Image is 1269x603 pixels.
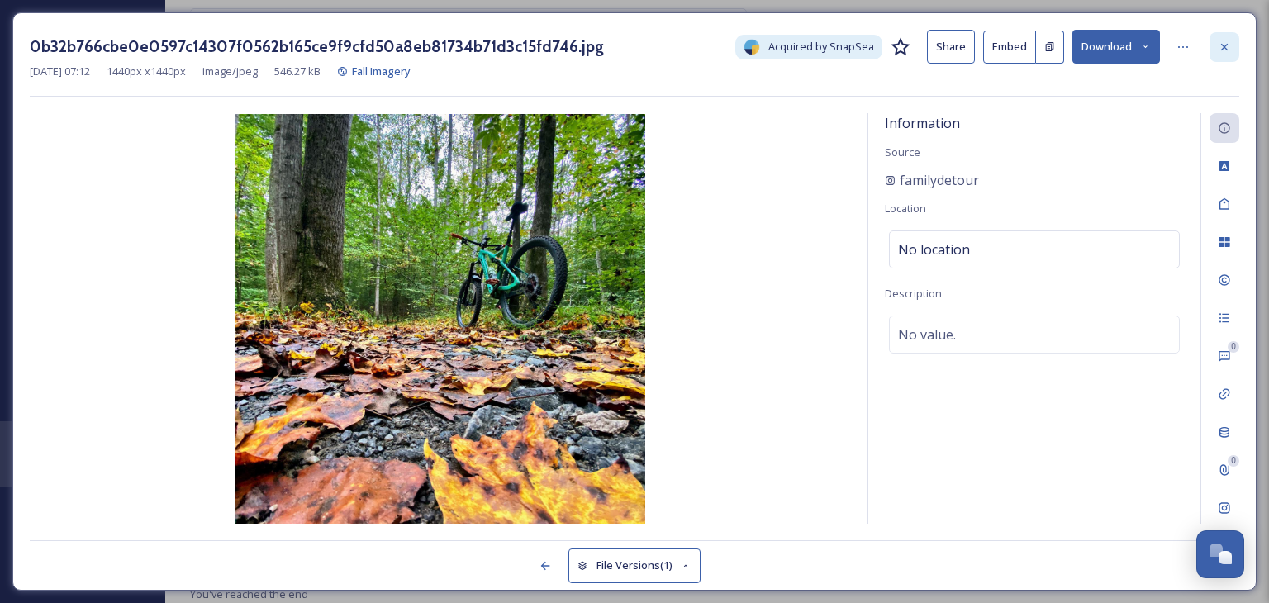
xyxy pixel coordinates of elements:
span: 1440 px x 1440 px [107,64,186,79]
a: familydetour [885,170,979,190]
span: No value. [898,325,956,344]
div: 0 [1228,455,1239,467]
span: [DATE] 07:12 [30,64,90,79]
div: 0 [1228,341,1239,353]
span: Location [885,201,926,216]
span: Acquired by SnapSea [768,39,874,55]
span: Description [885,286,942,301]
span: No location [898,240,970,259]
button: Download [1072,30,1160,64]
span: Information [885,114,960,132]
span: image/jpeg [202,64,258,79]
span: familydetour [900,170,979,190]
span: Fall Imagery [352,64,411,78]
button: Open Chat [1196,530,1244,578]
h3: 0b32b766cbe0e0597c14307f0562b165ce9f9cfd50a8eb81734b71d3c15fd746.jpg [30,35,604,59]
button: Share [927,30,975,64]
span: 546.27 kB [274,64,321,79]
img: snapsea-logo.png [744,39,760,55]
span: Source [885,145,920,159]
img: 0b32b766cbe0e0597c14307f0562b165ce9f9cfd50a8eb81734b71d3c15fd746.jpg [30,114,851,524]
button: Embed [983,31,1036,64]
button: File Versions(1) [568,548,701,582]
